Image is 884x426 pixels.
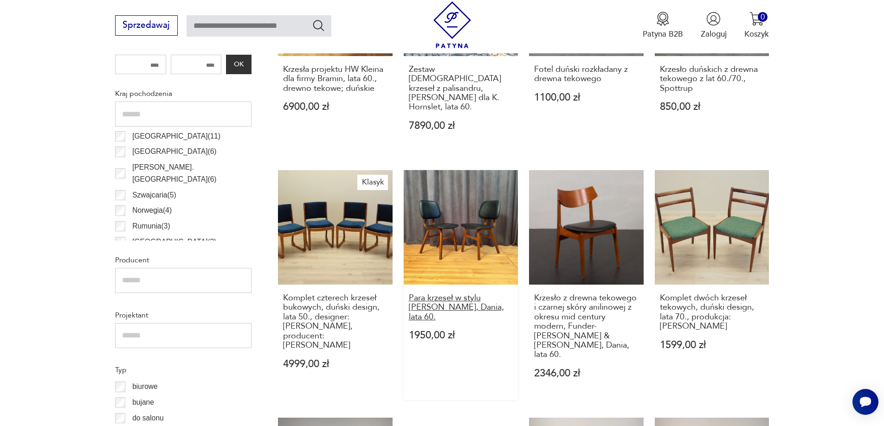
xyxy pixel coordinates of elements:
a: Komplet dwóch krzeseł tekowych, duński design, lata 70., produkcja: DaniaKomplet dwóch krzeseł te... [655,170,769,400]
p: Norwegia ( 4 ) [132,204,172,216]
button: Patyna B2B [643,12,683,39]
img: Patyna - sklep z meblami i dekoracjami vintage [429,1,476,48]
a: Para krzeseł w stylu Borge Mogensen, Dania, lata 60.Para krzeseł w stylu [PERSON_NAME], Dania, la... [404,170,518,400]
p: 850,00 zł [660,102,764,112]
button: OK [226,55,251,74]
p: Szwajcaria ( 5 ) [132,189,176,201]
p: do salonu [132,412,164,424]
p: 2346,00 zł [534,369,639,378]
h3: Zestaw [DEMOGRAPHIC_DATA] krzeseł z palisandru, [PERSON_NAME] dla K. Hornslet, lata 60. [409,65,513,112]
p: [GEOGRAPHIC_DATA] ( 6 ) [132,146,216,158]
p: 1100,00 zł [534,93,639,102]
p: Rumunia ( 3 ) [132,220,170,232]
button: 0Koszyk [744,12,769,39]
img: Ikonka użytkownika [706,12,721,26]
p: [GEOGRAPHIC_DATA] ( 11 ) [132,130,220,142]
p: Projektant [115,309,252,321]
p: Zaloguj [701,29,727,39]
p: 1599,00 zł [660,340,764,350]
a: KlasykKomplet czterech krzeseł bukowych, duński design, lata 50., designer: Holger Jacobsen, prod... [278,170,393,400]
h3: Para krzeseł w stylu [PERSON_NAME], Dania, lata 60. [409,293,513,322]
p: 7890,00 zł [409,121,513,131]
button: Szukaj [312,19,325,32]
p: 4999,00 zł [283,359,387,369]
p: 1950,00 zł [409,331,513,340]
iframe: Smartsupp widget button [852,389,878,415]
img: Ikona medalu [656,12,670,26]
p: biurowe [132,381,158,393]
p: Koszyk [744,29,769,39]
h3: Komplet czterech krzeseł bukowych, duński design, lata 50., designer: [PERSON_NAME], producent: [... [283,293,387,350]
p: [PERSON_NAME]. [GEOGRAPHIC_DATA] ( 6 ) [132,161,252,186]
a: Ikona medaluPatyna B2B [643,12,683,39]
h3: Komplet dwóch krzeseł tekowych, duński design, lata 70., produkcja: [PERSON_NAME] [660,293,764,331]
p: Producent [115,254,252,266]
p: 6900,00 zł [283,102,387,112]
button: Sprzedawaj [115,15,178,36]
img: Ikona koszyka [749,12,764,26]
p: Patyna B2B [643,29,683,39]
h3: Krzesło duńskich z drewna tekowego z lat 60./70., Spottrup [660,65,764,93]
p: bujane [132,396,154,408]
button: Zaloguj [701,12,727,39]
h3: Krzesła projektu HW Kleina dla firmy Bramin, lata 60., drewno tekowe; duńskie [283,65,387,93]
p: Kraj pochodzenia [115,88,252,100]
p: [GEOGRAPHIC_DATA] ( 2 ) [132,236,216,248]
h3: Fotel duński rozkładany z drewna tekowego [534,65,639,84]
h3: Krzesło z drewna tekowego i czarnej skóry anilinowej z okresu mid century modern, Funder-[PERSON_... [534,293,639,360]
p: Typ [115,364,252,376]
div: 0 [758,12,768,22]
a: Krzesło z drewna tekowego i czarnej skóry anilinowej z okresu mid century modern, Funder-Schmidt ... [529,170,644,400]
a: Sprzedawaj [115,22,178,30]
